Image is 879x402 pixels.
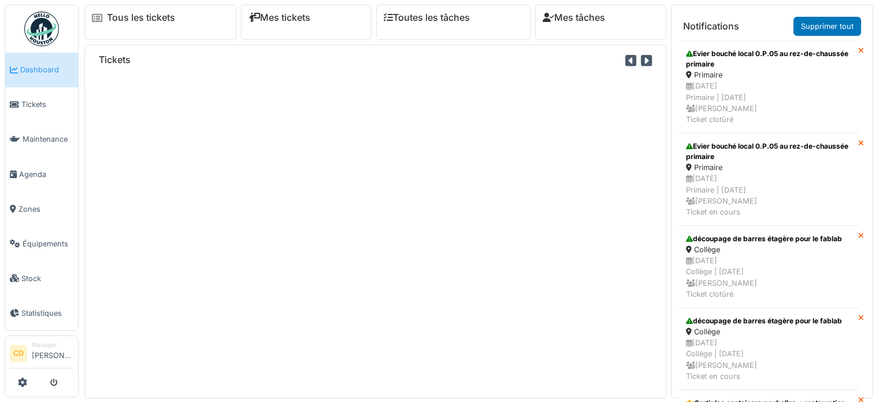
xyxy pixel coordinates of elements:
[20,64,73,75] span: Dashboard
[686,141,851,162] div: Evier bouché local 0.P.05 au rez-de-chaussée primaire
[686,173,851,217] div: [DATE] Primaire | [DATE] [PERSON_NAME] Ticket en cours
[5,296,78,330] a: Statistiques
[686,80,851,125] div: [DATE] Primaire | [DATE] [PERSON_NAME] Ticket clotûré
[32,341,73,366] li: [PERSON_NAME]
[543,12,605,23] a: Mes tâches
[686,244,851,255] div: Collège
[793,17,861,36] a: Supprimer tout
[21,273,73,284] span: Stock
[686,316,851,326] div: découpage de barres étagère pour le fablab
[249,12,310,23] a: Mes tickets
[678,40,858,133] a: Evier bouché local 0.P.05 au rez-de-chaussée primaire Primaire [DATE]Primaire | [DATE] [PERSON_NA...
[23,134,73,145] span: Maintenance
[5,87,78,122] a: Tickets
[678,308,858,390] a: découpage de barres étagère pour le fablab Collège [DATE]Collège | [DATE] [PERSON_NAME]Ticket en ...
[5,122,78,157] a: Maintenance
[10,345,27,362] li: CD
[5,53,78,87] a: Dashboard
[678,226,858,308] a: découpage de barres étagère pour le fablab Collège [DATE]Collège | [DATE] [PERSON_NAME]Ticket clo...
[384,12,470,23] a: Toutes les tâches
[686,255,851,300] div: [DATE] Collège | [DATE] [PERSON_NAME] Ticket clotûré
[5,157,78,191] a: Agenda
[686,337,851,382] div: [DATE] Collège | [DATE] [PERSON_NAME] Ticket en cours
[686,49,851,69] div: Evier bouché local 0.P.05 au rez-de-chaussée primaire
[686,234,851,244] div: découpage de barres étagère pour le fablab
[683,21,739,32] h6: Notifications
[32,341,73,349] div: Manager
[23,238,73,249] span: Équipements
[21,99,73,110] span: Tickets
[5,191,78,226] a: Zones
[686,326,851,337] div: Collège
[678,133,858,226] a: Evier bouché local 0.P.05 au rez-de-chaussée primaire Primaire [DATE]Primaire | [DATE] [PERSON_NA...
[10,341,73,368] a: CD Manager[PERSON_NAME]
[19,169,73,180] span: Agenda
[24,12,59,46] img: Badge_color-CXgf-gQk.svg
[21,308,73,319] span: Statistiques
[99,54,131,65] h6: Tickets
[107,12,175,23] a: Tous les tickets
[5,261,78,296] a: Stock
[686,69,851,80] div: Primaire
[5,226,78,261] a: Équipements
[686,162,851,173] div: Primaire
[18,204,73,215] span: Zones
